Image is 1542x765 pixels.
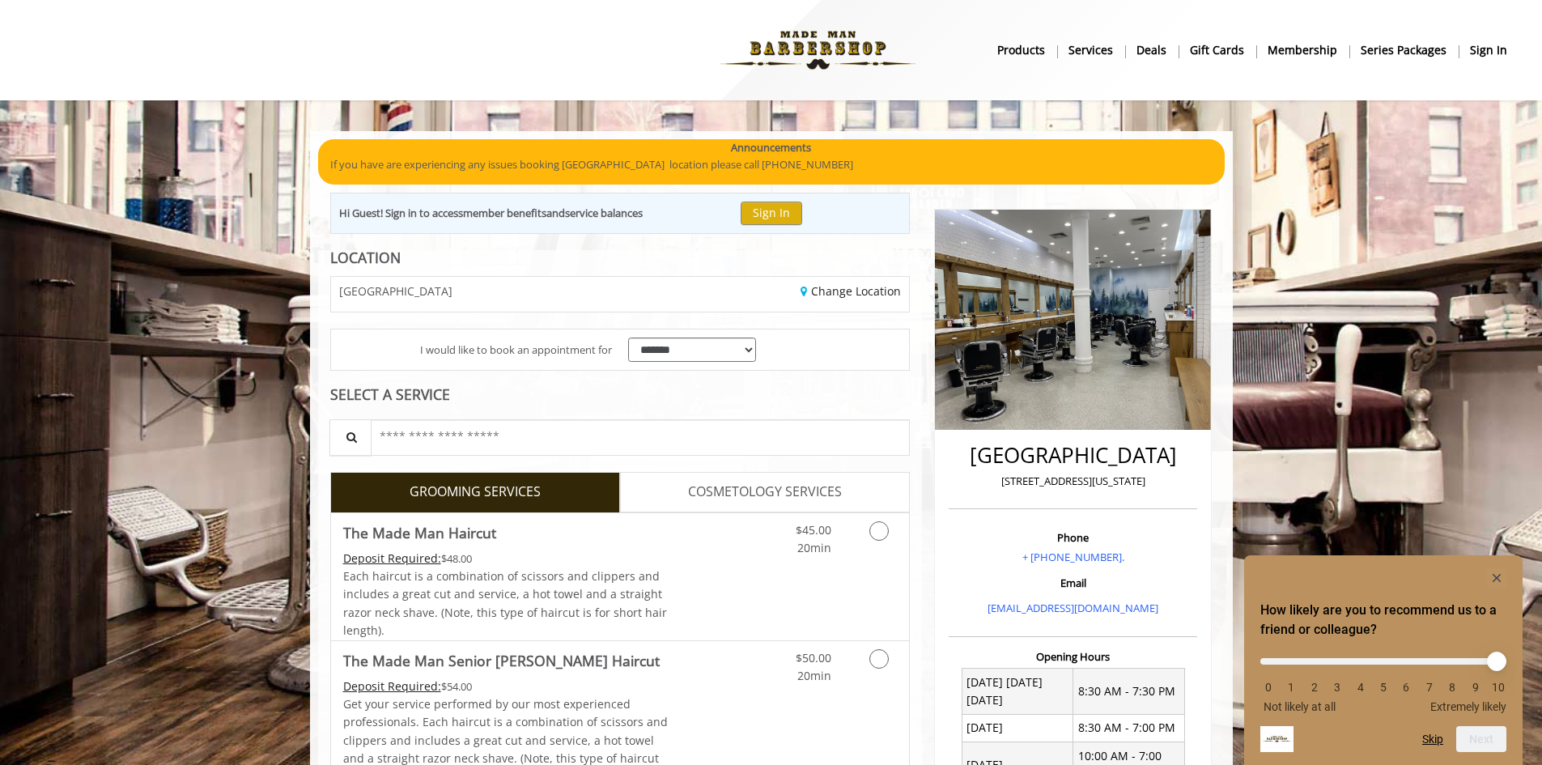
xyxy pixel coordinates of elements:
a: Series packagesSeries packages [1349,38,1459,62]
b: Membership [1268,41,1337,59]
button: Skip [1422,733,1443,746]
h3: Email [953,577,1193,589]
b: service balances [565,206,643,220]
div: $48.00 [343,550,669,567]
span: [GEOGRAPHIC_DATA] [339,285,452,297]
b: Series packages [1361,41,1446,59]
b: The Made Man Haircut [343,521,496,544]
h2: How likely are you to recommend us to a friend or colleague? Select an option from 0 to 10, with ... [1260,601,1506,640]
b: member benefits [463,206,546,220]
li: 7 [1421,681,1438,694]
td: 8:30 AM - 7:30 PM [1073,669,1185,715]
b: products [997,41,1045,59]
span: Each haircut is a combination of scissors and clippers and includes a great cut and service, a ho... [343,568,667,638]
span: GROOMING SERVICES [410,482,541,503]
li: 8 [1444,681,1460,694]
h3: Phone [953,532,1193,543]
span: This service needs some Advance to be paid before we block your appointment [343,678,441,694]
span: COSMETOLOGY SERVICES [688,482,842,503]
img: Made Man Barbershop logo [707,6,929,95]
div: SELECT A SERVICE [330,387,911,402]
td: [DATE] [DATE] [DATE] [962,669,1073,715]
td: 8:30 AM - 7:00 PM [1073,714,1185,742]
p: [STREET_ADDRESS][US_STATE] [953,473,1193,490]
div: Hi Guest! Sign in to access and [339,205,643,222]
button: Hide survey [1487,568,1506,588]
a: + [PHONE_NUMBER]. [1022,550,1124,564]
span: 20min [797,668,831,683]
button: Service Search [329,419,372,456]
b: The Made Man Senior [PERSON_NAME] Haircut [343,649,660,672]
div: How likely are you to recommend us to a friend or colleague? Select an option from 0 to 10, with ... [1260,568,1506,752]
a: Productsproducts [986,38,1057,62]
li: 0 [1260,681,1277,694]
a: DealsDeals [1125,38,1179,62]
li: 4 [1353,681,1369,694]
li: 10 [1490,681,1506,694]
a: MembershipMembership [1256,38,1349,62]
span: Not likely at all [1264,700,1336,713]
span: I would like to book an appointment for [420,342,612,359]
h3: Opening Hours [949,651,1197,662]
a: ServicesServices [1057,38,1125,62]
b: Announcements [731,139,811,156]
div: How likely are you to recommend us to a friend or colleague? Select an option from 0 to 10, with ... [1260,646,1506,713]
li: 1 [1283,681,1299,694]
span: Extremely likely [1430,700,1506,713]
li: 2 [1306,681,1323,694]
td: [DATE] [962,714,1073,742]
b: gift cards [1190,41,1244,59]
span: $45.00 [796,522,831,538]
b: sign in [1470,41,1507,59]
b: LOCATION [330,248,401,267]
a: [EMAIL_ADDRESS][DOMAIN_NAME] [988,601,1158,615]
div: $54.00 [343,678,669,695]
a: Change Location [801,283,901,299]
button: Sign In [741,202,802,225]
b: Services [1068,41,1113,59]
a: Gift cardsgift cards [1179,38,1256,62]
li: 5 [1375,681,1391,694]
span: 20min [797,540,831,555]
li: 3 [1329,681,1345,694]
button: Next question [1456,726,1506,752]
span: This service needs some Advance to be paid before we block your appointment [343,550,441,566]
b: Deals [1136,41,1166,59]
span: $50.00 [796,650,831,665]
p: If you have are experiencing any issues booking [GEOGRAPHIC_DATA] location please call [PHONE_NUM... [330,156,1213,173]
li: 9 [1468,681,1484,694]
a: sign insign in [1459,38,1519,62]
h2: [GEOGRAPHIC_DATA] [953,444,1193,467]
li: 6 [1398,681,1414,694]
